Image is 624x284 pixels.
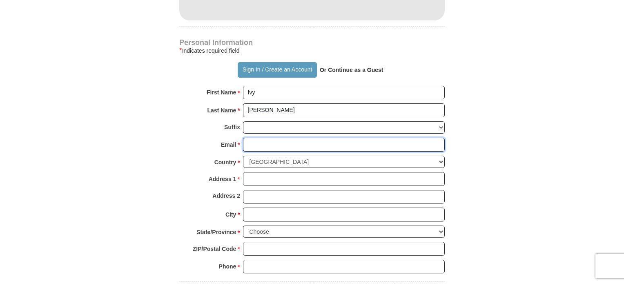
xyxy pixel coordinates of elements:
strong: City [225,209,236,220]
strong: First Name [207,87,236,98]
strong: Address 1 [209,173,236,185]
div: Indicates required field [179,46,445,56]
h4: Personal Information [179,39,445,46]
strong: Address 2 [212,190,240,201]
strong: ZIP/Postal Code [193,243,236,255]
strong: Country [214,157,236,168]
strong: State/Province [196,226,236,238]
strong: Email [221,139,236,150]
strong: Or Continue as a Guest [320,67,383,73]
strong: Last Name [207,105,236,116]
strong: Phone [219,261,236,272]
strong: Suffix [224,121,240,133]
button: Sign In / Create an Account [238,62,316,78]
